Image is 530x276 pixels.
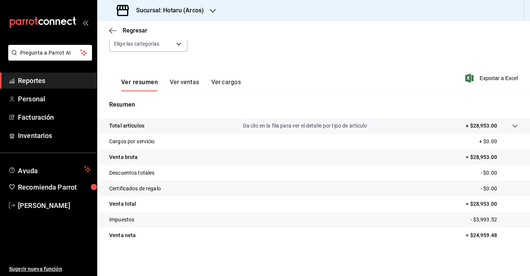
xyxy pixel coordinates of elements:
[130,6,204,15] h3: Sucursal: Hotaru (Arcos)
[109,100,518,109] p: Resumen
[466,200,518,208] p: = $28,953.00
[243,122,367,130] p: Da clic en la fila para ver el detalle por tipo de artículo
[466,153,518,161] p: = $28,953.00
[18,182,91,192] span: Recomienda Parrot
[109,27,147,34] button: Regresar
[109,216,134,224] p: Impuestos
[121,79,158,91] button: Ver resumen
[471,216,518,224] p: - $3,993.52
[18,112,91,122] span: Facturación
[82,19,88,25] button: open_drawer_menu
[170,79,199,91] button: Ver ventas
[109,231,136,239] p: Venta neta
[121,79,241,91] div: navigation tabs
[479,138,518,145] p: + $0.00
[20,49,80,57] span: Pregunta a Parrot AI
[8,45,92,61] button: Pregunta a Parrot AI
[18,76,91,86] span: Reportes
[5,54,92,62] a: Pregunta a Parrot AI
[18,131,91,141] span: Inventarios
[109,185,161,193] p: Certificados de regalo
[18,200,91,211] span: [PERSON_NAME]
[109,200,136,208] p: Venta total
[109,153,138,161] p: Venta bruta
[109,169,154,177] p: Descuentos totales
[466,122,497,130] p: + $28,953.00
[109,122,144,130] p: Total artículos
[18,94,91,104] span: Personal
[9,265,91,273] span: Sugerir nueva función
[481,185,518,193] p: - $0.00
[211,79,241,91] button: Ver cargos
[481,169,518,177] p: - $0.00
[18,165,81,174] span: Ayuda
[467,74,518,83] button: Exportar a Excel
[466,231,518,239] p: = $24,959.48
[123,27,147,34] span: Regresar
[114,40,160,47] span: Elige las categorías
[109,138,155,145] p: Cargos por servicio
